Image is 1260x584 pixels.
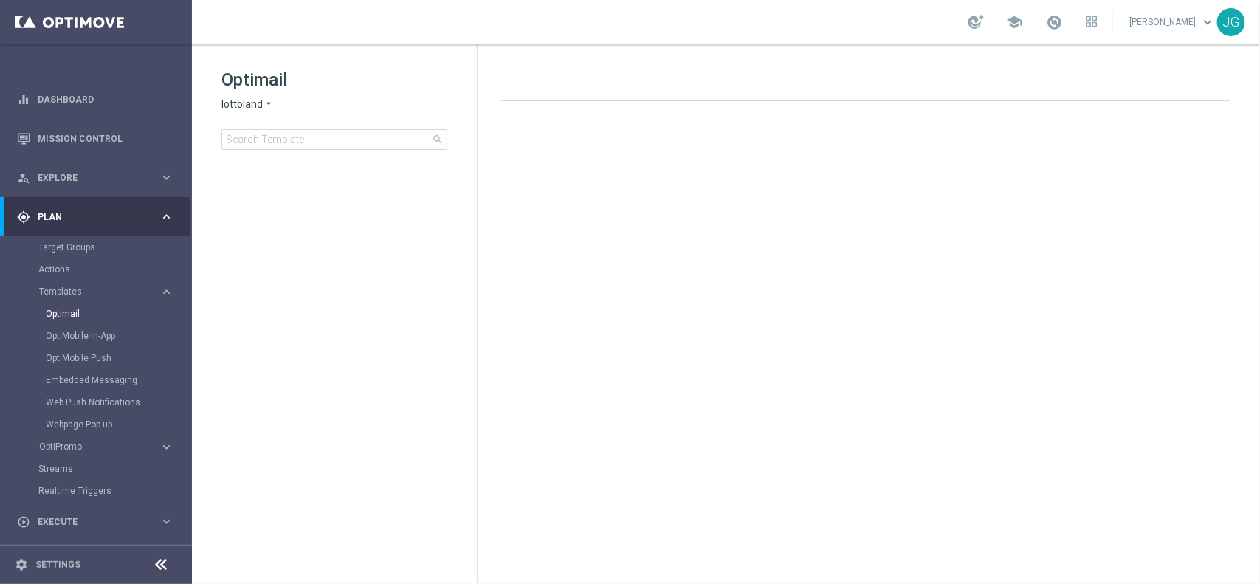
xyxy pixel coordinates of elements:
a: Webpage Pop-up [46,419,154,430]
span: lottoland [221,97,263,111]
div: OptiMobile In-App [46,325,190,347]
a: Settings [35,560,80,569]
a: Streams [38,463,154,475]
span: school [1006,14,1022,30]
div: Explore [17,171,159,185]
div: Actions [38,258,190,281]
div: OptiMobile Push [46,347,190,369]
a: Realtime Triggers [38,485,154,497]
span: Plan [38,213,159,221]
div: Dashboard [17,80,173,119]
button: Mission Control [16,133,174,145]
i: settings [15,558,28,571]
i: keyboard_arrow_right [159,171,173,185]
button: lottoland arrow_drop_down [221,97,275,111]
span: Explore [38,174,159,182]
a: OptiMobile Push [46,352,154,364]
div: Target Groups [38,236,190,258]
div: Mission Control [17,119,173,158]
div: Templates [38,281,190,436]
div: OptiPromo [38,436,190,458]
span: search [432,134,444,145]
button: person_search Explore keyboard_arrow_right [16,172,174,184]
button: Templates keyboard_arrow_right [38,286,174,298]
span: Execute [38,518,159,526]
div: Realtime Triggers [38,480,190,502]
i: arrow_drop_down [263,97,275,111]
button: play_circle_outline Execute keyboard_arrow_right [16,516,174,528]
div: Optimail [46,303,190,325]
input: Search Template [221,129,447,150]
a: Optimail [46,308,154,320]
div: OptiPromo [39,442,159,451]
div: Webpage Pop-up [46,413,190,436]
a: Target Groups [38,241,154,253]
div: Templates [39,287,159,296]
i: keyboard_arrow_right [159,285,173,299]
div: Web Push Notifications [46,391,190,413]
a: Mission Control [38,119,173,158]
span: Templates [39,287,145,296]
h1: Optimail [221,68,447,92]
i: keyboard_arrow_right [159,515,173,529]
a: Web Push Notifications [46,396,154,408]
i: keyboard_arrow_right [159,210,173,224]
div: Embedded Messaging [46,369,190,391]
div: Plan [17,210,159,224]
i: gps_fixed [17,210,30,224]
a: OptiMobile In-App [46,330,154,342]
span: OptiPromo [39,442,145,451]
i: play_circle_outline [17,515,30,529]
button: equalizer Dashboard [16,94,174,106]
i: keyboard_arrow_right [159,440,173,454]
i: equalizer [17,93,30,106]
a: Dashboard [38,80,173,119]
i: person_search [17,171,30,185]
div: Streams [38,458,190,480]
a: Embedded Messaging [46,374,154,386]
a: [PERSON_NAME]keyboard_arrow_down [1128,11,1217,33]
button: OptiPromo keyboard_arrow_right [38,441,174,453]
a: Actions [38,264,154,275]
span: keyboard_arrow_down [1199,14,1216,30]
button: gps_fixed Plan keyboard_arrow_right [16,211,174,223]
div: JG [1217,8,1245,36]
div: Execute [17,515,159,529]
